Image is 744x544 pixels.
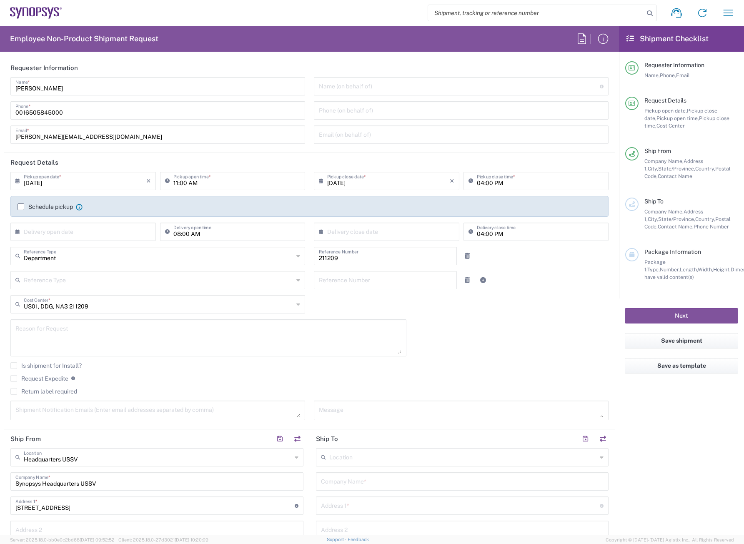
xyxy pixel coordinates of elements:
span: State/Province, [658,216,695,222]
i: × [450,174,454,188]
span: Country, [695,216,715,222]
a: Support [327,537,348,542]
span: Pickup open date, [644,108,687,114]
span: City, [648,165,658,172]
span: Phone Number [694,223,729,230]
span: Email [676,72,690,78]
span: [DATE] 09:52:52 [80,537,115,542]
h2: Ship From [10,435,41,443]
h2: Requester Information [10,64,78,72]
span: Ship From [644,148,671,154]
span: Country, [695,165,715,172]
span: Name, [644,72,660,78]
span: Height, [713,266,731,273]
span: Pickup open time, [656,115,699,121]
label: Schedule pickup [18,203,73,210]
label: Request Expedite [10,375,68,382]
a: Remove Reference [461,250,473,262]
button: Next [625,308,738,323]
span: Requester Information [644,62,704,68]
span: Company Name, [644,208,684,215]
span: Client: 2025.18.0-27d3021 [118,537,208,542]
span: Cost Center [656,123,685,129]
span: [DATE] 10:20:09 [175,537,208,542]
span: Copyright © [DATE]-[DATE] Agistix Inc., All Rights Reserved [606,536,734,544]
span: Package Information [644,248,701,255]
span: Type, [647,266,660,273]
i: × [146,174,151,188]
span: Contact Name [658,173,692,179]
span: City, [648,216,658,222]
input: Shipment, tracking or reference number [428,5,644,21]
a: Remove Reference [461,274,473,286]
button: Save shipment [625,333,738,348]
span: Ship To [644,198,664,205]
span: Company Name, [644,158,684,164]
label: Is shipment for Install? [10,362,82,369]
span: Request Details [644,97,686,104]
h2: Shipment Checklist [626,34,709,44]
span: State/Province, [658,165,695,172]
a: Add Reference [477,274,489,286]
span: Package 1: [644,259,666,273]
h2: Employee Non-Product Shipment Request [10,34,158,44]
button: Save as template [625,358,738,374]
span: Phone, [660,72,676,78]
a: Feedback [348,537,369,542]
h2: Ship To [316,435,338,443]
span: Server: 2025.18.0-bb0e0c2bd68 [10,537,115,542]
span: Contact Name, [658,223,694,230]
span: Number, [660,266,680,273]
h2: Request Details [10,158,58,167]
label: Return label required [10,388,77,395]
span: Width, [698,266,713,273]
span: Length, [680,266,698,273]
